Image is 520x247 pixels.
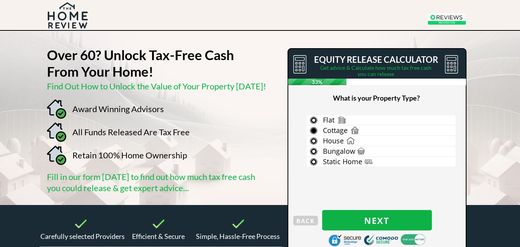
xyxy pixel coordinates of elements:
button: Next [322,210,432,230]
span: Next [322,215,432,225]
span: Fill in our form [DATE] to find out how much tax free cash you could release & get expert advice... [47,171,255,193]
span: Flat [323,115,334,124]
span: Static Home [323,157,362,166]
span: All Funds Released Are Tax Free [72,127,190,137]
span: Carefully selected Providers [40,232,125,240]
span: 33% [288,79,347,85]
span: Get advice & Calculate how much tax free cash you can release [320,64,431,77]
span: Award Winning Advisors [72,104,164,114]
span: House [323,136,344,145]
span: Bungalow [323,146,355,156]
strong: Over 60? Unlock Tax-Free Cash From Your Home! [47,47,234,79]
span: Find Out How to Unlock the Value of Your Property [DATE]! [47,81,266,91]
span: Cottage [323,126,348,135]
button: BACK [293,216,318,225]
span: Efficient & Secure [132,232,185,240]
span: What is your Property Type? [333,94,420,102]
span: Retain 100% Home Ownership [72,150,187,160]
span: Simple, Hassle-Free Process [196,232,280,240]
span: EQUITY RELEASE CALCULATOR [314,54,438,65]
